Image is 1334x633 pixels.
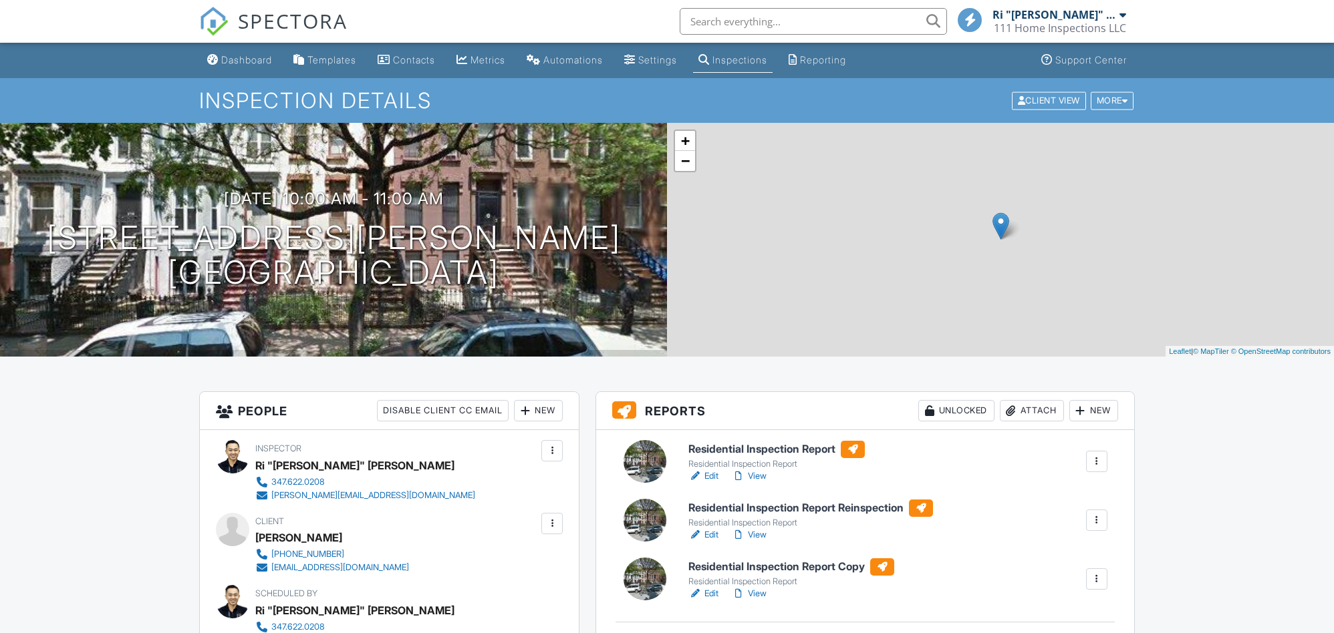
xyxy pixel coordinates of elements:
a: Reporting [783,48,851,73]
div: Disable Client CC Email [377,400,509,421]
a: © OpenStreetMap contributors [1231,347,1331,355]
div: Ri "[PERSON_NAME]" [PERSON_NAME] [992,8,1116,21]
a: SPECTORA [199,18,348,46]
a: Client View [1011,95,1089,105]
div: More [1091,91,1134,110]
div: Support Center [1055,54,1127,65]
div: Reporting [800,54,846,65]
a: Inspections [693,48,773,73]
div: Residential Inspection Report [688,576,894,587]
a: 347.622.0208 [255,475,475,489]
div: | [1166,346,1334,357]
div: [PHONE_NUMBER] [271,549,344,560]
h3: [DATE] 10:00 am - 11:00 am [224,190,444,208]
a: View [732,528,767,542]
div: Unlocked [918,400,994,421]
div: 347.622.0208 [271,622,325,632]
div: 111 Home Inspections LLC [994,21,1126,35]
a: Metrics [451,48,511,73]
img: The Best Home Inspection Software - Spectora [199,7,229,36]
div: [PERSON_NAME] [255,527,342,548]
span: Client [255,516,284,526]
span: Inspector [255,443,301,453]
a: Residential Inspection Report Copy Residential Inspection Report [688,558,894,588]
h6: Residential Inspection Report Copy [688,558,894,576]
div: New [1069,400,1118,421]
div: Ri "[PERSON_NAME]" [PERSON_NAME] [255,600,454,620]
div: [PERSON_NAME][EMAIL_ADDRESS][DOMAIN_NAME] [271,490,475,501]
div: Automations [543,54,603,65]
h6: Residential Inspection Report [688,441,865,458]
div: Contacts [393,54,435,65]
div: Ri "[PERSON_NAME]" [PERSON_NAME] [255,455,454,475]
h1: Inspection Details [199,89,1135,112]
a: Zoom in [675,131,695,151]
a: Edit [688,528,718,542]
div: Residential Inspection Report [688,459,865,469]
a: Templates [288,48,362,73]
a: Automations (Basic) [521,48,608,73]
div: Metrics [471,54,505,65]
h6: Residential Inspection Report Reinspection [688,499,933,517]
div: Client View [1012,91,1086,110]
a: Edit [688,469,718,483]
a: Settings [619,48,682,73]
div: Dashboard [221,54,272,65]
div: Templates [307,54,356,65]
a: [PHONE_NUMBER] [255,548,409,561]
h3: Reports [596,392,1134,430]
a: View [732,587,767,600]
a: Leaflet [1169,347,1191,355]
a: View [732,469,767,483]
div: Residential Inspection Report [688,517,933,528]
span: Scheduled By [255,588,317,598]
a: Support Center [1036,48,1132,73]
div: [EMAIL_ADDRESS][DOMAIN_NAME] [271,562,409,573]
a: Zoom out [675,151,695,171]
div: New [514,400,563,421]
span: SPECTORA [238,7,348,35]
a: [EMAIL_ADDRESS][DOMAIN_NAME] [255,561,409,574]
input: Search everything... [680,8,947,35]
div: 347.622.0208 [271,477,325,487]
a: © MapTiler [1193,347,1229,355]
h1: [STREET_ADDRESS][PERSON_NAME] [GEOGRAPHIC_DATA] [47,220,621,291]
h3: People [200,392,579,430]
a: Edit [688,587,718,600]
a: [PERSON_NAME][EMAIL_ADDRESS][DOMAIN_NAME] [255,489,475,502]
a: Residential Inspection Report Residential Inspection Report [688,441,865,470]
div: Attach [1000,400,1064,421]
div: Settings [638,54,677,65]
a: Residential Inspection Report Reinspection Residential Inspection Report [688,499,933,529]
a: Dashboard [202,48,277,73]
div: Inspections [712,54,767,65]
a: Contacts [372,48,440,73]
